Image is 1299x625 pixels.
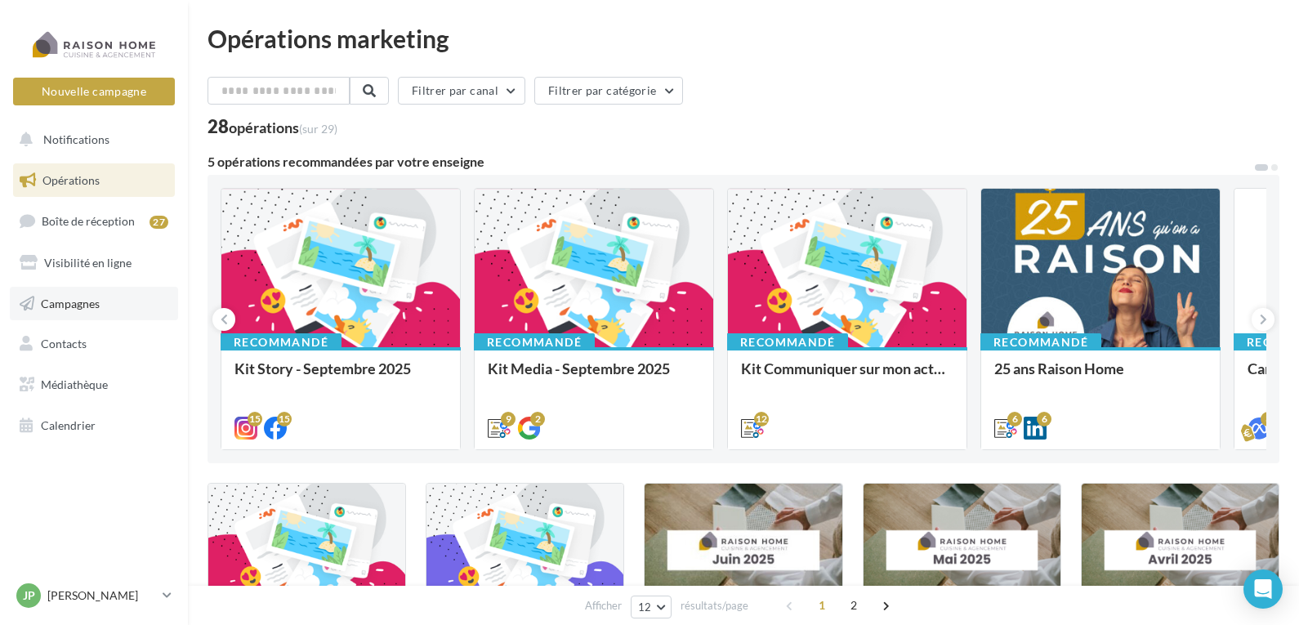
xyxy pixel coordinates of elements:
[208,26,1279,51] div: Opérations marketing
[41,418,96,432] span: Calendrier
[809,592,835,618] span: 1
[1261,412,1275,426] div: 3
[1243,569,1283,609] div: Open Intercom Messenger
[41,296,100,310] span: Campagnes
[1037,412,1051,426] div: 6
[10,246,178,280] a: Visibilité en ligne
[277,412,292,426] div: 15
[47,587,156,604] p: [PERSON_NAME]
[234,360,447,393] div: Kit Story - Septembre 2025
[501,412,516,426] div: 9
[41,337,87,350] span: Contacts
[150,216,168,229] div: 27
[10,408,178,443] a: Calendrier
[41,377,108,391] span: Médiathèque
[23,587,35,604] span: JP
[13,580,175,611] a: JP [PERSON_NAME]
[10,203,178,239] a: Boîte de réception27
[10,123,172,157] button: Notifications
[727,333,848,351] div: Recommandé
[530,412,545,426] div: 2
[42,173,100,187] span: Opérations
[42,214,135,228] span: Boîte de réception
[994,360,1207,393] div: 25 ans Raison Home
[221,333,341,351] div: Recommandé
[43,132,109,146] span: Notifications
[299,122,337,136] span: (sur 29)
[10,327,178,361] a: Contacts
[10,368,178,402] a: Médiathèque
[208,155,1253,168] div: 5 opérations recommandées par votre enseigne
[398,77,525,105] button: Filtrer par canal
[585,598,622,614] span: Afficher
[741,360,953,393] div: Kit Communiquer sur mon activité
[474,333,595,351] div: Recommandé
[754,412,769,426] div: 12
[488,360,700,393] div: Kit Media - Septembre 2025
[248,412,262,426] div: 15
[638,600,652,614] span: 12
[13,78,175,105] button: Nouvelle campagne
[229,120,337,135] div: opérations
[10,287,178,321] a: Campagnes
[841,592,867,618] span: 2
[44,256,132,270] span: Visibilité en ligne
[681,598,748,614] span: résultats/page
[10,163,178,198] a: Opérations
[534,77,683,105] button: Filtrer par catégorie
[208,118,337,136] div: 28
[1007,412,1022,426] div: 6
[631,596,672,618] button: 12
[980,333,1101,351] div: Recommandé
